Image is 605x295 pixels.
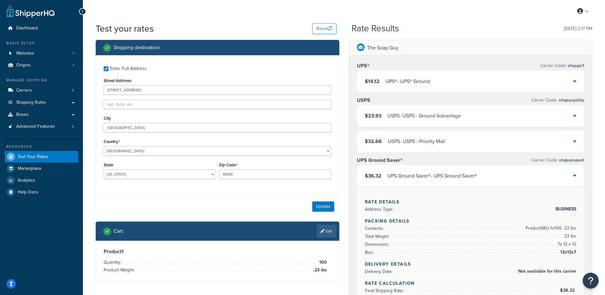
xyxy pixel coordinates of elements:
input: Apt., Suite, etc. [104,100,331,109]
span: Websites [16,51,34,56]
label: Street Address [104,78,131,83]
span: Product Weight: [104,267,136,273]
span: Origins [16,63,31,68]
a: Shipping Rules [5,97,78,109]
span: .23 lbs [312,266,327,274]
a: Advanced Features3 [5,121,78,132]
span: Quantity: [104,259,123,266]
span: 7 x 12 x 12 [556,240,576,248]
span: $32.66 [365,138,382,145]
div: UPS® - UPS® Ground [386,77,430,86]
span: Advanced Features [16,124,55,129]
span: Delivery Date: [365,268,394,275]
h3: USPS [357,97,370,103]
label: City [104,116,111,121]
span: 23 lbs [563,232,576,240]
h1: Test your rates [96,22,154,35]
span: BUSINESS [554,205,576,213]
p: [DATE] 2:17 PM [564,24,592,33]
span: shqups1 [566,62,584,69]
p: Carrier Code: [532,156,584,165]
span: Address Type: [365,206,395,213]
div: UPS Ground Saver® - UPS Ground Saver® [387,171,477,180]
span: 12x12x7 [559,248,576,256]
span: 100 [318,259,327,266]
h4: Rate Calculation [365,280,577,287]
button: Open Resource Center [583,273,599,289]
span: Marketplace [18,166,41,171]
span: Boxes [16,112,29,117]
h2: Rate Results [351,24,399,34]
h3: Product 1 [104,248,331,255]
span: Dimensions: [365,241,391,248]
h2: Cart : [114,228,124,234]
span: $36.32 [560,287,576,294]
a: Help Docs [5,186,78,198]
span: 1 [73,63,74,68]
span: Not available for this carrier [517,268,576,275]
span: 3 [72,124,74,129]
p: Carrier Code: [531,96,584,105]
span: Carriers [16,88,32,93]
span: Total Weight: [365,233,391,240]
span: $23.93 [365,112,381,119]
span: Box: [365,249,375,256]
div: Basic Setup [5,41,78,46]
h3: UPS® [357,63,370,69]
span: shqsurepost [558,157,584,163]
p: Carrier Code: [540,61,584,70]
label: Zip Code* [219,163,237,167]
div: Enter Full Address [110,64,147,73]
span: Help Docs [18,190,38,195]
button: Update [312,201,334,212]
div: Manage Shipping [5,78,78,83]
span: Final Shipping Rate: [365,287,405,294]
li: Websites [5,48,78,59]
li: Carriers [5,85,78,96]
span: Dashboard [16,26,38,31]
h2: Shipping destination : [114,45,161,50]
h4: Rate Details [365,199,577,205]
input: Enter Full Address [104,66,108,71]
span: $36.32 [365,172,381,179]
div: Resources [5,144,78,149]
li: Advanced Features [5,121,78,132]
span: 3 [72,88,74,93]
li: Origins [5,59,78,71]
span: Contents: [365,225,385,232]
a: Edit [317,225,336,238]
span: 1 [73,51,74,56]
a: Dashboard [5,22,78,34]
h4: Packing Details [365,218,577,224]
div: USPS - USPS - Priority Mail [388,137,445,146]
h3: UPS Ground Saver® [357,157,403,163]
h4: Delivery Details [365,261,577,268]
span: Product SKU-1 x 100 - 23 lbs [524,224,576,232]
span: Analytics [18,178,35,183]
a: Carriers3 [5,85,78,96]
p: The Soap Guy [367,43,398,52]
a: Test Your Rates [5,151,78,163]
a: Boxes [5,109,78,121]
span: $14.12 [365,78,380,85]
label: State [104,163,113,167]
span: Test Your Rates [18,154,48,160]
button: Reset [312,23,336,34]
a: Websites1 [5,48,78,59]
a: Marketplace [5,163,78,174]
span: Shipping Rules [16,100,46,105]
a: Analytics [5,175,78,186]
div: USPS - USPS - Ground Advantage [387,111,461,120]
span: shqeasyship [557,97,584,103]
a: Origins1 [5,59,78,71]
label: Country* [104,139,120,144]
